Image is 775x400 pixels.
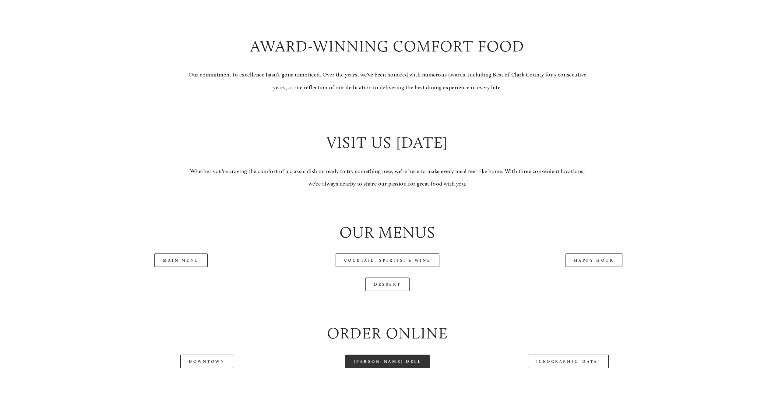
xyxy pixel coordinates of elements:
a: Downtown [180,355,233,368]
h2: Order Online [83,322,692,344]
a: Happy Hour [565,253,623,267]
a: [GEOGRAPHIC_DATA] [528,355,609,368]
h2: Visit Us [DATE] [186,132,589,153]
a: [PERSON_NAME] Dell [345,355,430,368]
a: Main Menu [154,253,208,267]
p: Our commitment to excellence hasn’t gone unnoticed. Over the years, we've been honored with numer... [186,69,589,94]
h2: Our Menus [83,221,692,243]
a: Cocktail, Spirits, & Wine [336,253,440,267]
p: Whether you're craving the comfort of a classic dish or ready to try something new, we’re here to... [186,165,589,190]
a: Dessert [365,278,410,291]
